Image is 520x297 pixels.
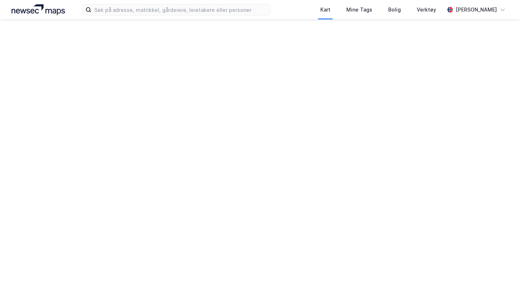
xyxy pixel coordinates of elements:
input: Søk på adresse, matrikkel, gårdeiere, leietakere eller personer [91,4,270,15]
div: Kart [320,5,330,14]
div: Bolig [388,5,401,14]
img: logo.a4113a55bc3d86da70a041830d287a7e.svg [12,4,65,15]
div: Verktøy [417,5,436,14]
iframe: Chat Widget [484,262,520,297]
div: Mine Tags [346,5,372,14]
div: [PERSON_NAME] [456,5,497,14]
